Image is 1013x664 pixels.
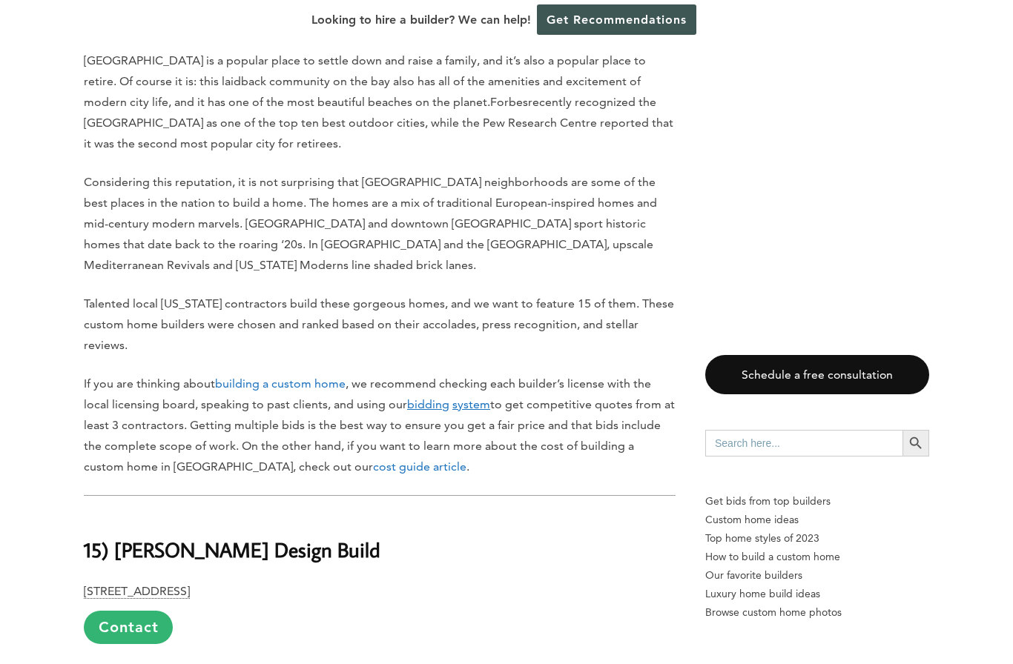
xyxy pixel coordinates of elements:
[705,610,929,628] a: Browse custom home photos
[705,517,929,536] a: Custom home ideas
[84,303,674,359] span: Talented local [US_STATE] contractors build these gorgeous homes, and we want to feature 15 of th...
[407,404,449,418] u: bidding
[373,466,466,480] a: cost guide article
[705,436,903,463] input: Search here...
[705,573,929,591] a: Our favorite builders
[215,383,346,397] a: building a custom home
[705,591,929,610] a: Luxury home build ideas
[728,557,995,646] iframe: Drift Widget Chat Controller
[705,499,929,517] p: Get bids from top builders
[705,362,929,401] a: Schedule a free consultation
[84,182,657,279] span: Considering this reputation, it is not surprising that [GEOGRAPHIC_DATA] neighborhoods are some o...
[84,543,380,569] b: 15) [PERSON_NAME] Design Build
[490,102,528,116] span: Forbes
[84,102,673,157] span: recently recognized the [GEOGRAPHIC_DATA] as one of the top ten best outdoor cities, while the Pe...
[705,536,929,554] a: Top home styles of 2023
[908,442,924,458] svg: Search
[84,380,676,484] p: If you are thinking about , we recommend checking each builder’s license with the local licensing...
[705,554,929,573] a: How to build a custom home
[84,617,173,651] a: Contact
[84,60,646,116] span: [GEOGRAPHIC_DATA] is a popular place to settle down and raise a family, and it’s also a popular p...
[452,404,490,418] u: system
[537,11,696,41] a: Get Recommendations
